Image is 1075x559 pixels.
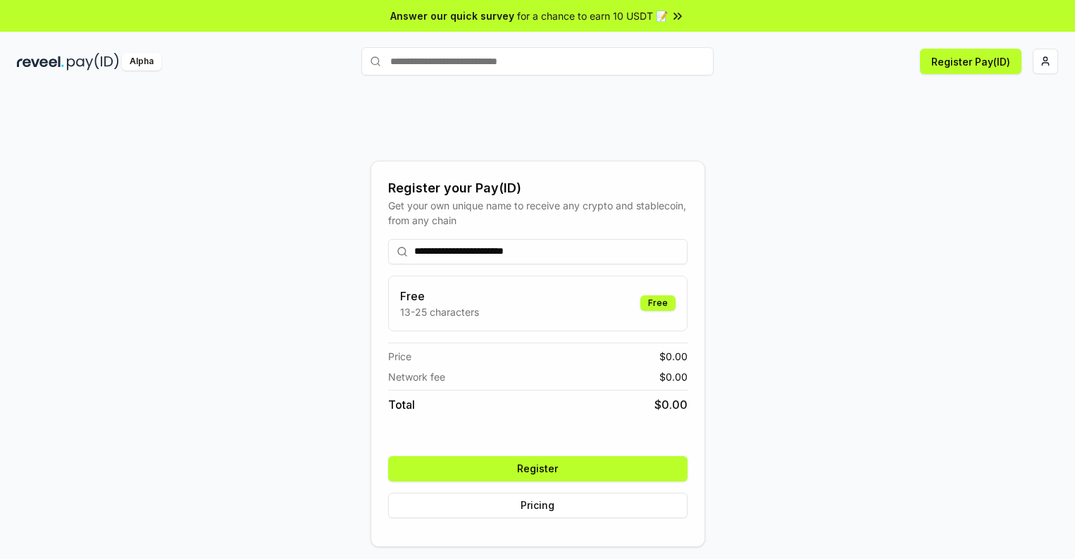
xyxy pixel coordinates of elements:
[390,8,514,23] span: Answer our quick survey
[388,456,688,481] button: Register
[67,53,119,70] img: pay_id
[388,396,415,413] span: Total
[517,8,668,23] span: for a chance to earn 10 USDT 📝
[122,53,161,70] div: Alpha
[17,53,64,70] img: reveel_dark
[400,288,479,305] h3: Free
[659,349,688,364] span: $ 0.00
[659,369,688,384] span: $ 0.00
[388,369,445,384] span: Network fee
[388,493,688,518] button: Pricing
[388,198,688,228] div: Get your own unique name to receive any crypto and stablecoin, from any chain
[640,295,676,311] div: Free
[920,49,1021,74] button: Register Pay(ID)
[654,396,688,413] span: $ 0.00
[400,305,479,319] p: 13-25 characters
[388,178,688,198] div: Register your Pay(ID)
[388,349,411,364] span: Price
